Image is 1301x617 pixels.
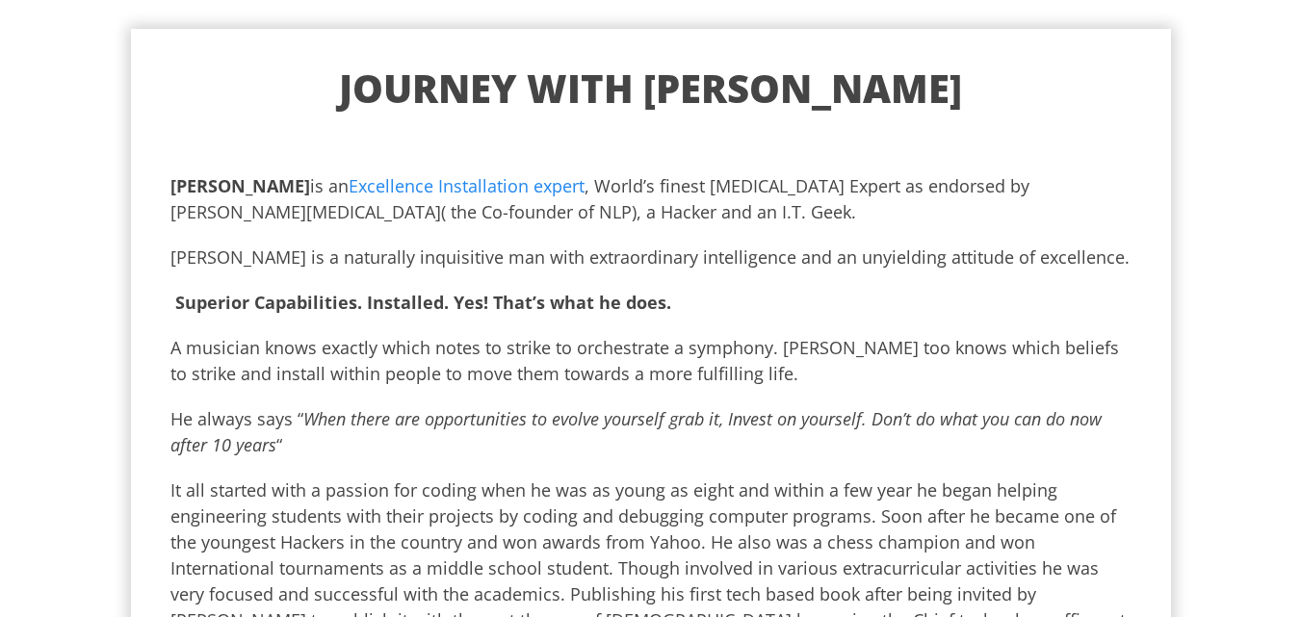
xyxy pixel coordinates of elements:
h1: Journey with [PERSON_NAME] [170,64,1132,114]
b: [PERSON_NAME] [170,174,310,197]
p: A musician knows exactly which notes to strike to orchestrate a symphony. [PERSON_NAME] too knows... [170,335,1132,387]
p: is an , World’s finest [MEDICAL_DATA] Expert as endorsed by [PERSON_NAME][MEDICAL_DATA]( the Co-f... [170,173,1132,225]
a: Excellence Installation expert [349,174,585,197]
p: He always says “ “ [170,406,1132,458]
i: When there are opportunities to evolve yourself grab it, Invest on yourself. Don’t do what you ca... [170,407,1102,456]
p: [PERSON_NAME] is a naturally inquisitive man with extraordinary intelligence and an unyielding at... [170,244,1132,270]
b: Superior Capabilities. Installed. Yes! That’s what he does. [175,291,671,314]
